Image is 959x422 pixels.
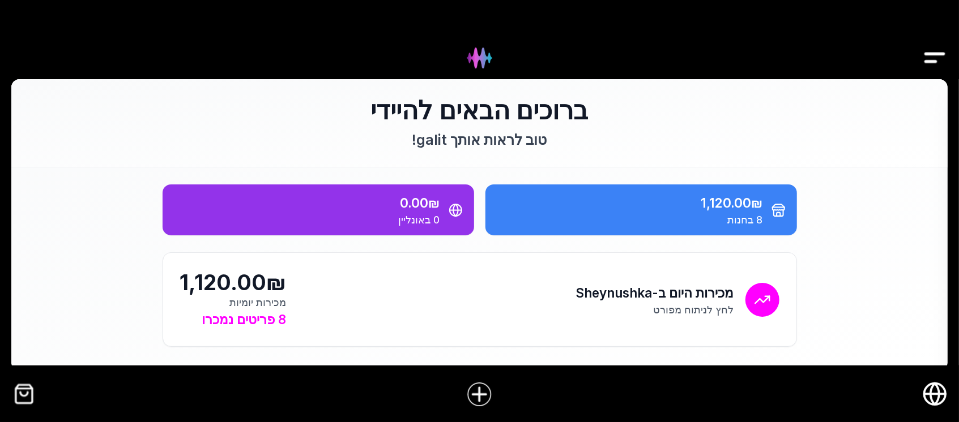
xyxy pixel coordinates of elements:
img: Drawer [922,36,948,80]
p: לחץ לניתוח מפורט [576,303,734,317]
div: 0.00₪ [174,193,440,213]
h2: מכירות היום ב-Sheynushka [576,283,734,303]
img: הוסף פריט [466,381,493,408]
div: מכירות יומיות [180,295,287,309]
button: Drawer [922,27,948,53]
div: 8 פריטים נמכרו [180,309,287,329]
a: הוסף פריט [458,372,502,416]
div: 1,120.00₪ [497,193,763,213]
div: 8 בחנות [497,213,763,227]
img: קופה [11,381,37,407]
div: 0 באונליין [174,213,440,227]
a: חנות אונליין [922,381,948,407]
div: 1,120.00₪ [180,270,287,295]
h1: ברוכים הבאים להיידי [163,96,797,124]
img: Hydee Logo [458,36,501,80]
span: טוב לראות אותך galit ! [412,131,547,148]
